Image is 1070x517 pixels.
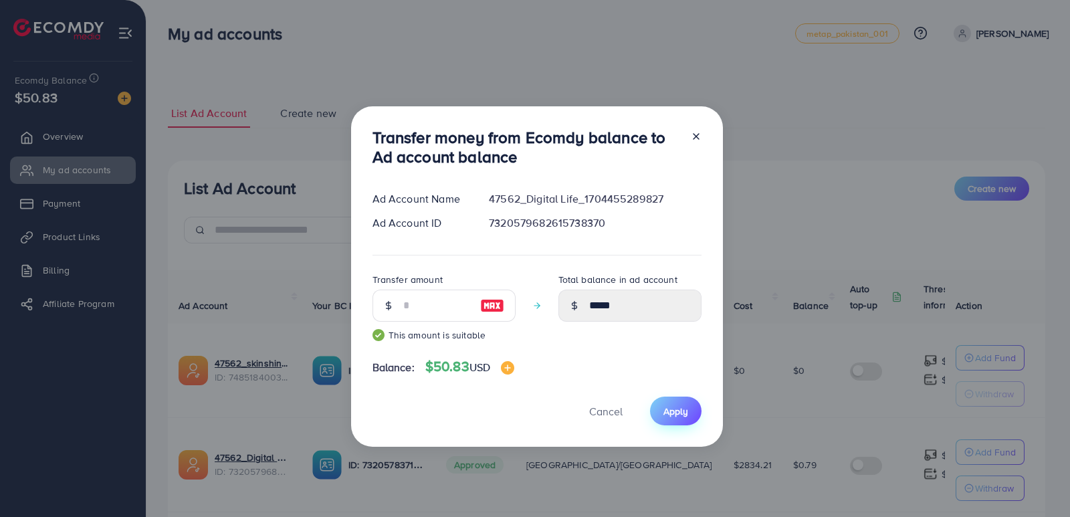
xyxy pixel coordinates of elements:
img: image [480,298,504,314]
span: Apply [663,405,688,418]
span: USD [469,360,490,375]
h3: Transfer money from Ecomdy balance to Ad account balance [372,128,680,167]
small: This amount is suitable [372,328,516,342]
span: Cancel [589,404,623,419]
label: Transfer amount [372,273,443,286]
div: Ad Account Name [362,191,479,207]
iframe: Chat [1013,457,1060,507]
h4: $50.83 [425,358,514,375]
img: guide [372,329,385,341]
div: 7320579682615738370 [478,215,712,231]
button: Cancel [572,397,639,425]
label: Total balance in ad account [558,273,677,286]
button: Apply [650,397,702,425]
img: image [501,361,514,375]
div: Ad Account ID [362,215,479,231]
span: Balance: [372,360,415,375]
div: 47562_Digital Life_1704455289827 [478,191,712,207]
